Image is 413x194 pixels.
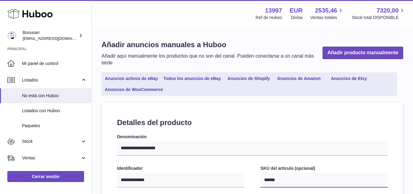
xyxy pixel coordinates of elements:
[161,74,223,84] a: Todos los anuncios de eBay
[352,15,406,21] span: Stock total DISPONIBLE
[22,155,80,161] span: Ventas
[310,15,344,21] span: Ventas totales
[22,108,87,114] span: Listados con Huboo
[352,6,406,21] a: 7320,00 Stock total DISPONIBLE
[323,47,403,59] a: Añadir producto manualmente
[22,61,87,67] span: Mi panel de control
[22,139,80,144] span: Stock
[315,6,337,15] span: 2535,46
[291,15,303,21] div: Divisa
[377,6,399,15] span: 7320,00
[22,93,87,99] span: No está con Huboo
[22,77,80,83] span: Listados
[117,165,244,171] label: Identificador
[7,171,84,182] a: Cerrar sesión
[22,123,87,129] span: Paquetes
[103,74,160,84] a: Anuncios activos de eBay
[260,165,388,171] label: SKU del artículo (opcional)
[256,15,282,21] div: Ref de Huboo
[101,40,318,50] h1: Añadir anuncios manuales a Huboo
[290,6,303,15] strong: EUR
[224,74,273,84] a: Anuncios de Shopify
[23,30,78,41] div: Bonusan
[23,36,90,41] span: [EMAIL_ADDRESS][DOMAIN_NAME]
[101,53,318,66] p: Añadir aquí manualmente los productos que no son del canal. Pueden conectarse a un canal más tarde
[325,74,374,84] a: Anuncios de Etsy
[103,85,165,95] a: Anuncios de WooCommerce
[7,31,17,40] img: info@bonusan.es
[275,74,323,84] a: Anuncios de Amazon
[117,118,388,127] h2: Detalles del producto
[310,6,344,21] a: 2535,46 Ventas totales
[265,6,282,15] strong: 13997
[117,134,388,140] label: Denominación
